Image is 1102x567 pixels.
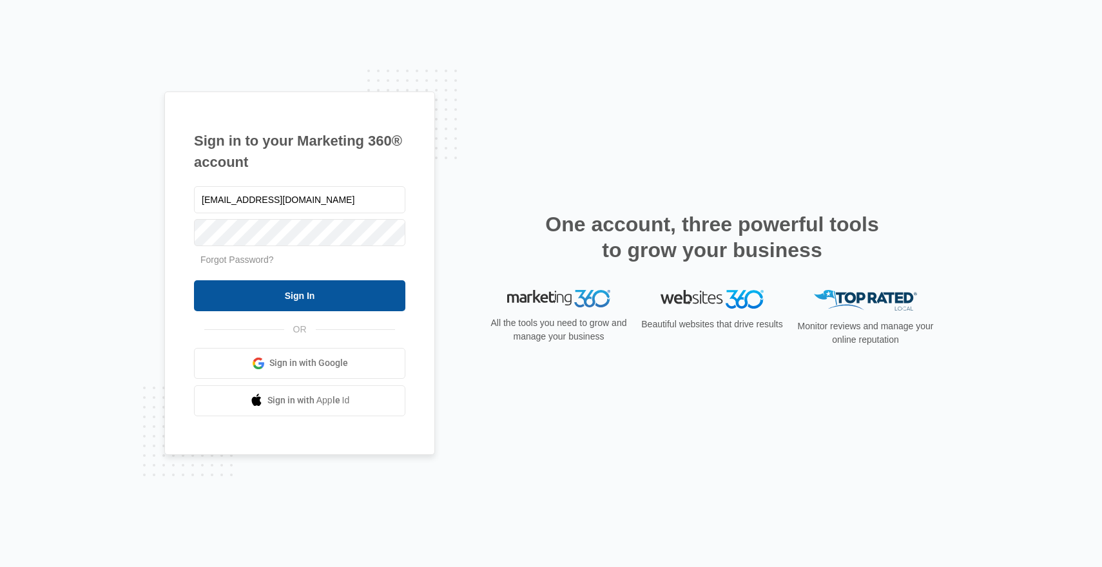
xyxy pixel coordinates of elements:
h1: Sign in to your Marketing 360® account [194,130,405,173]
img: Top Rated Local [814,290,917,311]
img: Marketing 360 [507,290,610,308]
p: Monitor reviews and manage your online reputation [793,320,938,347]
a: Sign in with Apple Id [194,385,405,416]
span: Sign in with Apple Id [267,394,350,407]
input: Sign In [194,280,405,311]
h2: One account, three powerful tools to grow your business [541,211,883,263]
a: Sign in with Google [194,348,405,379]
p: All the tools you need to grow and manage your business [487,316,631,343]
span: OR [284,323,316,336]
span: Sign in with Google [269,356,348,370]
img: Websites 360 [661,290,764,309]
p: Beautiful websites that drive results [640,318,784,331]
input: Email [194,186,405,213]
a: Forgot Password? [200,255,274,265]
